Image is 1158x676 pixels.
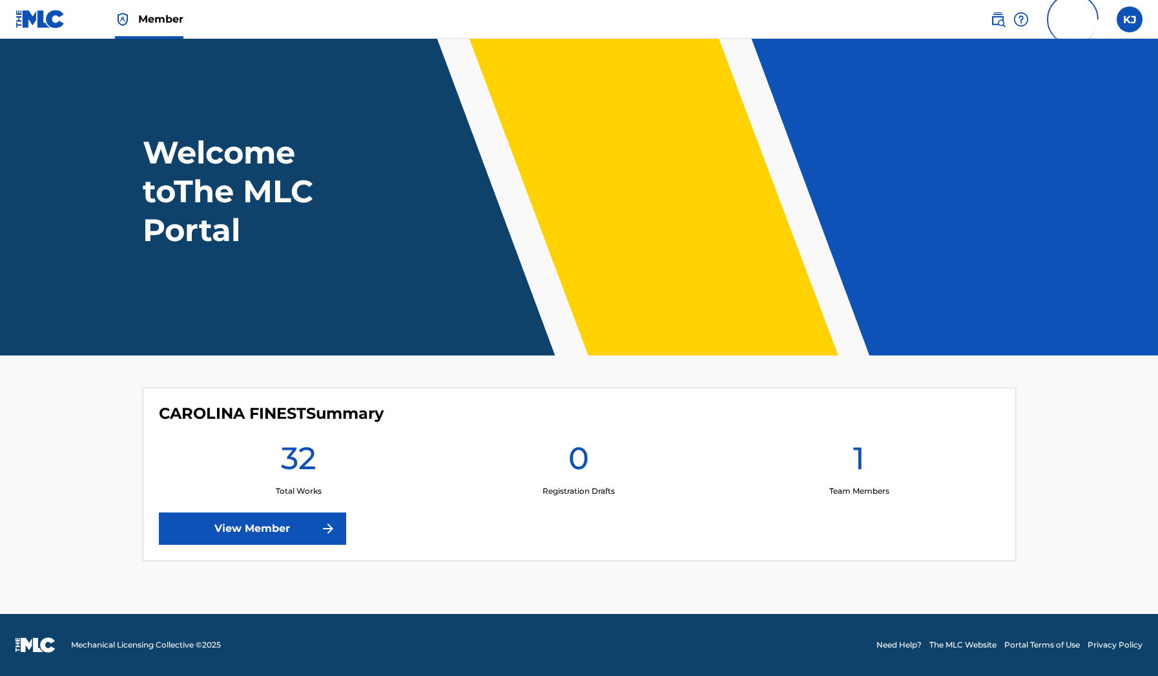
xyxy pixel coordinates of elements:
[929,639,997,651] a: The MLC Website
[568,439,589,485] h1: 0
[1088,639,1142,651] a: Privacy Policy
[990,12,1006,27] img: search
[1004,639,1080,651] a: Portal Terms of Use
[71,639,221,651] span: Mechanical Licensing Collective © 2025
[16,10,65,28] img: MLC Logo
[1013,6,1029,32] div: Help
[143,133,384,249] h1: Welcome to The MLC Portal
[543,485,615,497] p: Registration Drafts
[281,439,316,485] h1: 32
[876,639,922,651] a: Need Help?
[159,404,384,423] h4: CAROLINA FINEST
[853,439,865,485] h1: 1
[320,521,336,536] img: f7272a7cc735f4ea7f67.svg
[138,12,183,26] span: Member
[829,485,889,497] p: Team Members
[276,485,322,497] p: Total Works
[115,12,130,27] img: Top Rightsholder
[990,6,1006,32] a: Public Search
[1093,614,1158,676] iframe: Chat Widget
[1117,6,1142,32] div: User Menu
[16,637,56,653] img: logo
[159,512,346,545] a: View Member
[1013,12,1029,27] img: help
